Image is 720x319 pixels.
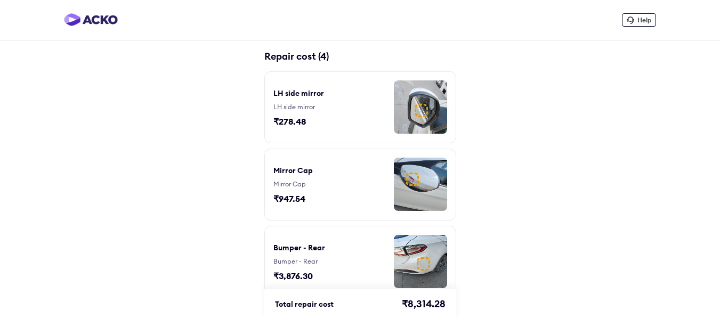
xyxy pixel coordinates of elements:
[394,235,447,288] img: image
[275,298,334,310] div: Total repair cost
[64,13,118,26] img: horizontal-gradient.png
[637,16,651,24] span: Help
[402,298,446,310] div: ₹8,314.28
[264,50,456,63] div: Repair cost (4)
[273,116,327,127] div: ₹278.48
[273,165,313,176] div: Mirror Cap
[273,180,343,189] div: Mirror Cap
[273,88,324,99] div: LH side mirror
[273,103,343,111] div: LH side mirror
[394,158,447,211] img: image
[273,193,327,205] div: ₹947.54
[273,270,327,282] div: ₹3,876.30
[273,257,343,266] div: Bumper - Rear
[273,242,325,253] div: Bumper - Rear
[394,80,447,134] img: image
